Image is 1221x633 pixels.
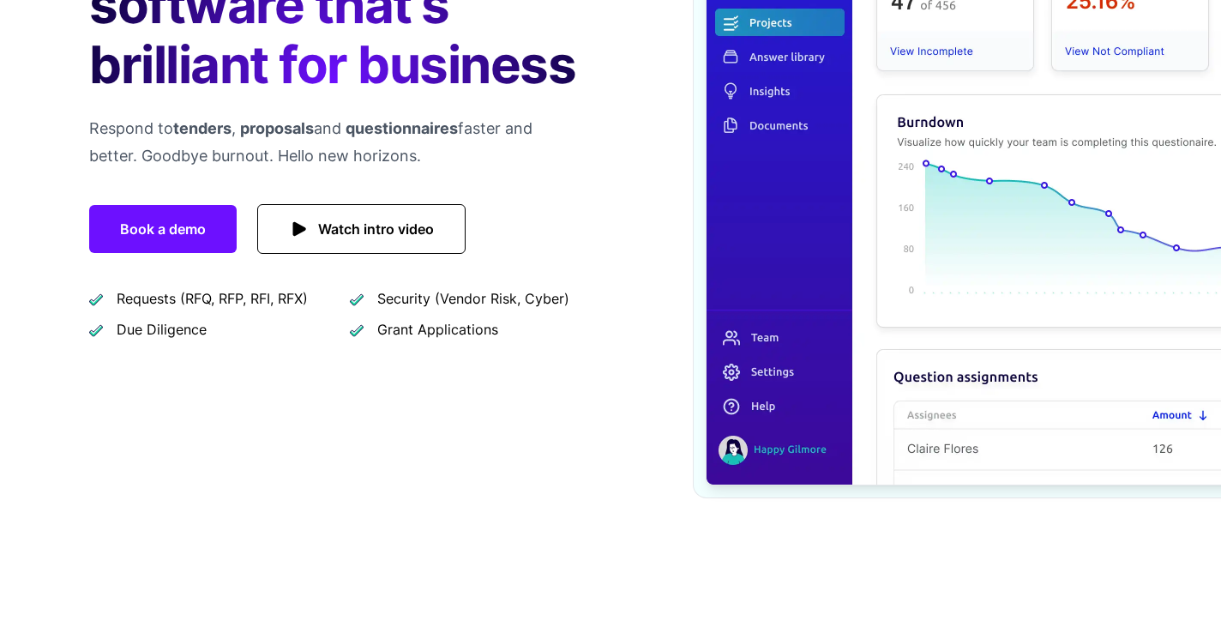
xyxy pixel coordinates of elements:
span: Watch intro video [318,217,434,241]
span: Requests (RFQ, RFP, RFI, RFX) [117,288,308,309]
img: checkmark [350,323,364,337]
span: questionnaires [346,119,458,137]
span: tenders [173,119,232,137]
p: Respond to , and faster and better. Goodbye burnout. Hello new horizons. [89,115,583,170]
a: Watch intro video [257,204,466,254]
img: checkmark [350,292,364,306]
a: Book a demo [89,205,237,253]
img: checkmark [89,292,103,306]
span: proposals [240,119,314,137]
span: Security (Vendor Risk, Cyber) [377,288,569,309]
span: Grant Applications [377,319,498,340]
img: checkmark [89,323,103,337]
span: Due Diligence [117,319,207,340]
